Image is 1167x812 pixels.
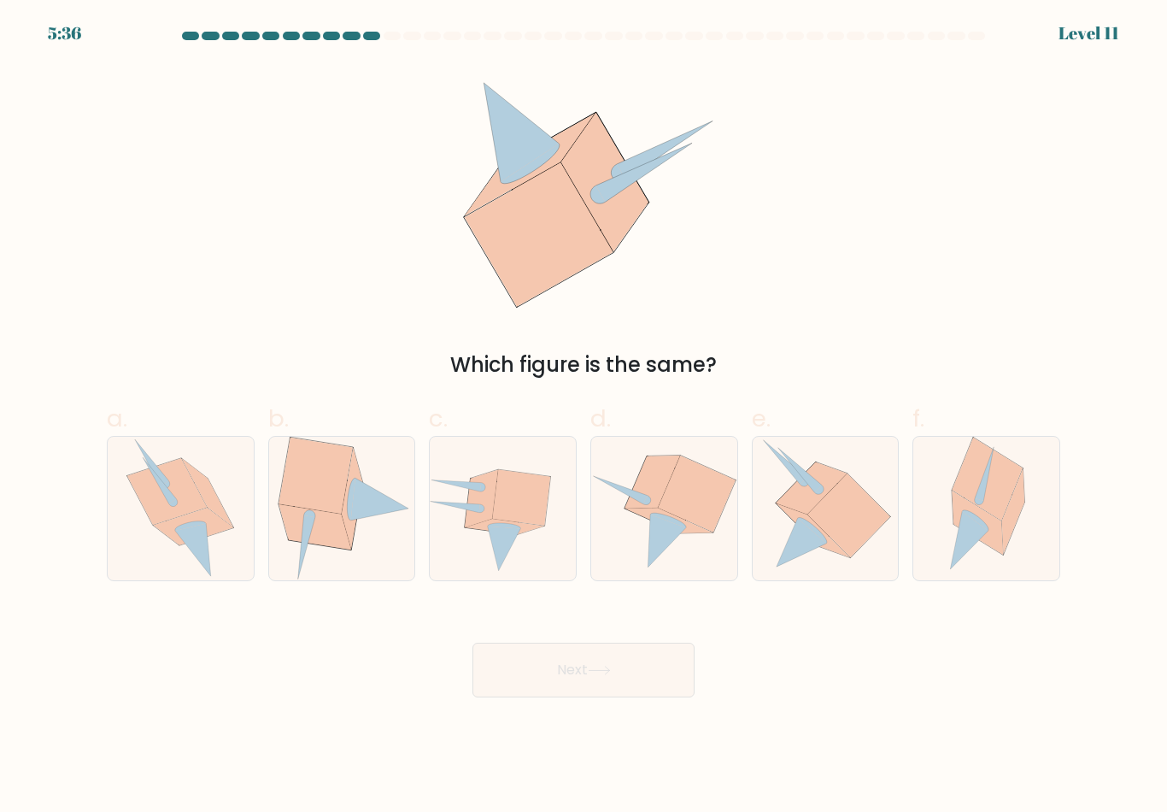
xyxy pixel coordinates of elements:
button: Next [472,643,695,697]
span: c. [429,402,448,435]
span: d. [590,402,611,435]
span: a. [107,402,127,435]
span: b. [268,402,289,435]
span: f. [912,402,924,435]
span: e. [752,402,771,435]
div: Level 11 [1059,21,1119,46]
div: Which figure is the same? [117,350,1050,380]
div: 5:36 [48,21,81,46]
